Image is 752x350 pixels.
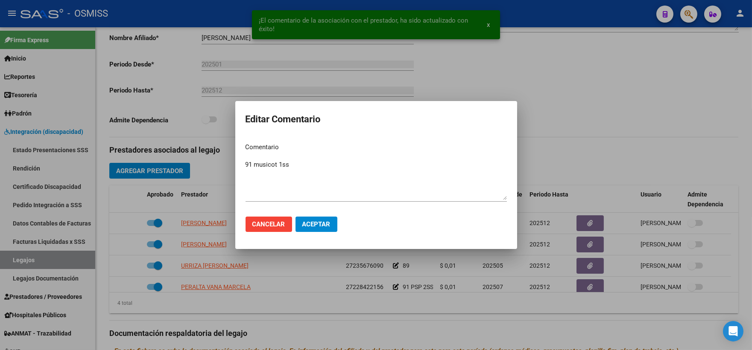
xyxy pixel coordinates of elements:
h2: Editar Comentario [246,111,507,127]
div: Open Intercom Messenger [723,321,743,341]
span: Cancelar [252,220,285,228]
p: Comentario [246,142,507,152]
button: Aceptar [296,217,337,232]
span: Aceptar [302,220,331,228]
button: Cancelar [246,217,292,232]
